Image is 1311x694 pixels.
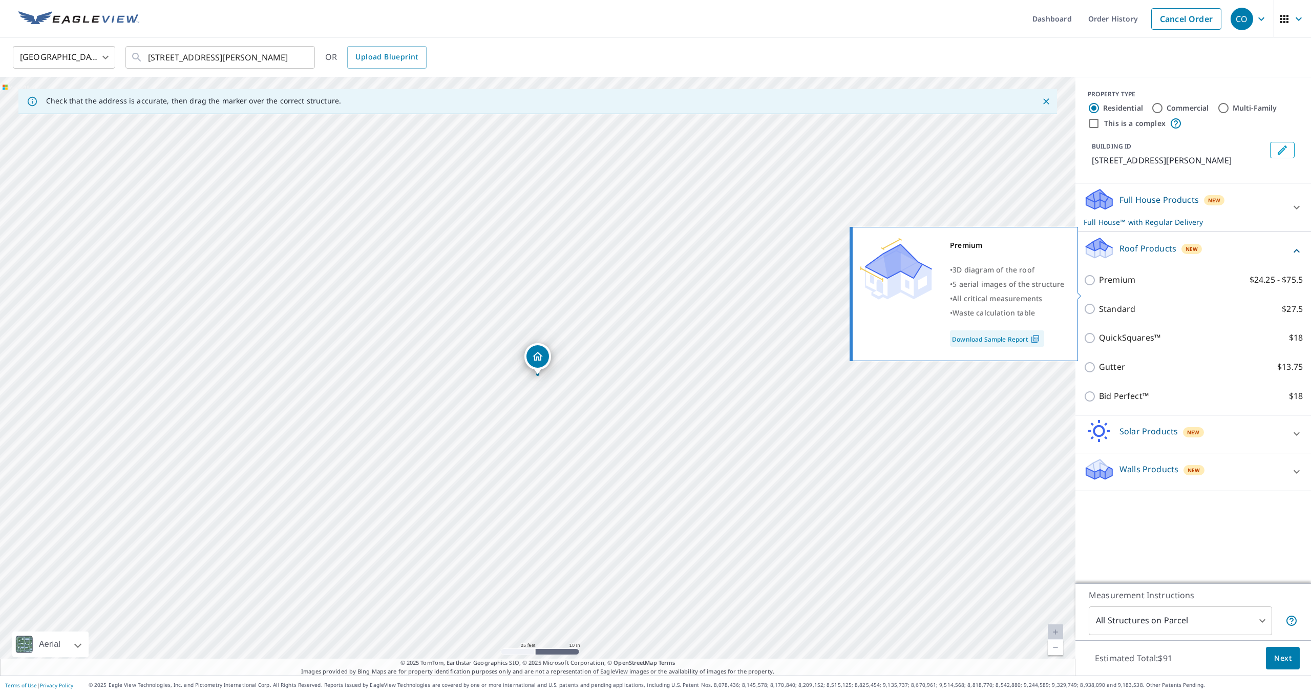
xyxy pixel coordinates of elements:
p: Check that the address is accurate, then drag the marker over the correct structure. [46,96,341,106]
p: $27.5 [1282,303,1303,316]
a: Terms of Use [5,682,37,689]
p: Estimated Total: $91 [1087,647,1180,669]
button: Close [1040,95,1053,108]
button: Next [1266,647,1300,670]
span: © 2025 TomTom, Earthstar Geographics SIO, © 2025 Microsoft Corporation, © [400,659,675,667]
div: • [950,263,1065,277]
p: $24.25 - $75.5 [1250,274,1303,286]
a: Upload Blueprint [347,46,426,69]
div: [GEOGRAPHIC_DATA] [13,43,115,72]
div: Aerial [12,632,89,657]
span: New [1208,196,1221,204]
label: Residential [1103,103,1143,113]
div: Walls ProductsNew [1084,457,1303,487]
p: QuickSquares™ [1099,331,1160,344]
span: All critical measurements [953,293,1042,303]
p: Standard [1099,303,1135,316]
p: Measurement Instructions [1089,589,1298,601]
p: Walls Products [1119,463,1178,475]
p: Premium [1099,274,1135,286]
a: Cancel Order [1151,8,1221,30]
a: Current Level 20, Zoom Out [1048,640,1063,655]
p: $18 [1289,331,1303,344]
div: • [950,291,1065,306]
a: Privacy Policy [40,682,73,689]
span: Your report will include each building or structure inside the parcel boundary. In some cases, du... [1285,615,1298,627]
img: Premium [860,238,932,300]
p: Roof Products [1119,242,1176,255]
p: [STREET_ADDRESS][PERSON_NAME] [1092,154,1266,166]
div: Roof ProductsNew [1084,236,1303,265]
div: Full House ProductsNewFull House™ with Regular Delivery [1084,187,1303,227]
label: Commercial [1167,103,1209,113]
a: OpenStreetMap [614,659,657,666]
span: 3D diagram of the roof [953,265,1034,275]
p: Full House Products [1119,194,1199,206]
span: New [1186,245,1198,253]
p: | [5,682,73,688]
div: Dropped pin, building 1, Residential property, 886 Whitmoor Dr Weldon Spring, MO 63304 [524,343,551,375]
img: Pdf Icon [1028,334,1042,344]
div: • [950,277,1065,291]
div: All Structures on Parcel [1089,606,1272,635]
label: Multi-Family [1233,103,1277,113]
p: BUILDING ID [1092,142,1131,151]
p: Bid Perfect™ [1099,390,1149,403]
div: Aerial [36,632,64,657]
span: Next [1274,652,1292,665]
div: • [950,306,1065,320]
div: OR [325,46,427,69]
p: Gutter [1099,361,1125,373]
img: EV Logo [18,11,139,27]
p: © 2025 Eagle View Technologies, Inc. and Pictometry International Corp. All Rights Reserved. Repo... [89,681,1306,689]
p: Full House™ with Regular Delivery [1084,217,1284,227]
div: CO [1231,8,1253,30]
div: PROPERTY TYPE [1088,90,1299,99]
a: Current Level 20, Zoom In Disabled [1048,624,1063,640]
a: Terms [659,659,675,666]
p: Solar Products [1119,425,1178,437]
input: Search by address or latitude-longitude [148,43,294,72]
span: 5 aerial images of the structure [953,279,1064,289]
span: New [1188,466,1200,474]
button: Edit building 1 [1270,142,1295,158]
div: Solar ProductsNew [1084,419,1303,449]
label: This is a complex [1104,118,1166,129]
div: Premium [950,238,1065,253]
span: Waste calculation table [953,308,1035,318]
a: Download Sample Report [950,330,1044,347]
p: $18 [1289,390,1303,403]
p: $13.75 [1277,361,1303,373]
span: New [1187,428,1200,436]
span: Upload Blueprint [355,51,418,64]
